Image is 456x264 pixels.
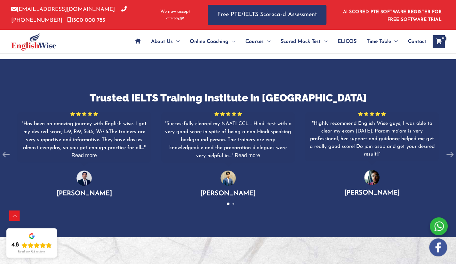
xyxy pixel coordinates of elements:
[208,5,326,25] a: Free PTE/IELTS Scorecard Assessment
[151,30,173,53] span: About Us
[11,7,127,23] a: [PHONE_NUMBER]
[367,30,391,53] span: Time Table
[338,30,356,53] span: ELICOS
[185,30,240,53] a: Online CoachingMenu Toggle
[403,30,426,53] a: Contact
[308,120,436,158] div: Highly recommend English Wise guys, I was able to clear my exam [DATE]. Param ma'am is very profe...
[245,30,264,53] span: Courses
[332,30,362,53] a: ELICOS
[433,35,445,48] a: View Shopping Cart, empty
[281,30,321,53] span: Scored Mock Test
[67,18,105,23] a: 1300 000 783
[391,30,398,53] span: Menu Toggle
[408,30,426,53] span: Contact
[57,190,112,197] span: [PERSON_NAME]
[240,30,276,53] a: CoursesMenu Toggle
[339,4,445,25] aside: Header Widget 1
[165,121,292,158] span: Successfully cleared my NAATI CCL - Hindi test with a very good score in spite of being a non-Hin...
[76,171,92,186] img: 1.png
[12,241,52,249] div: Rating: 4.8 out of 5
[220,171,236,186] img: 2.png
[18,250,45,254] div: Read our 723 reviews
[362,30,403,53] a: Time TableMenu Toggle
[71,153,97,158] span: Read more
[276,30,332,53] a: Scored Mock TestMenu Toggle
[344,190,400,196] span: [PERSON_NAME]
[321,30,327,53] span: Menu Toggle
[12,241,19,249] div: 4.8
[130,30,426,53] nav: Site Navigation: Main Menu
[228,30,235,53] span: Menu Toggle
[190,30,228,53] span: Online Coaching
[364,170,380,185] img: photo-1.png
[264,30,270,53] span: Menu Toggle
[343,10,442,22] a: AI SCORED PTE SOFTWARE REGISTER FOR FREE SOFTWARE TRIAL
[200,190,256,197] span: [PERSON_NAME]
[11,7,115,12] a: [EMAIL_ADDRESS][DOMAIN_NAME]
[11,33,56,51] img: cropped-ew-logo
[22,121,147,150] span: Has been an amazing journey with English wise. I got my desired score; L:9, R:9, S:8.5, W:7.5.The...
[146,30,185,53] a: About UsMenu Toggle
[166,17,184,20] img: Afterpay-Logo
[429,238,447,256] img: white-facebook.png
[235,153,260,158] span: Read more
[173,30,180,53] span: Menu Toggle
[160,9,190,15] span: We now accept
